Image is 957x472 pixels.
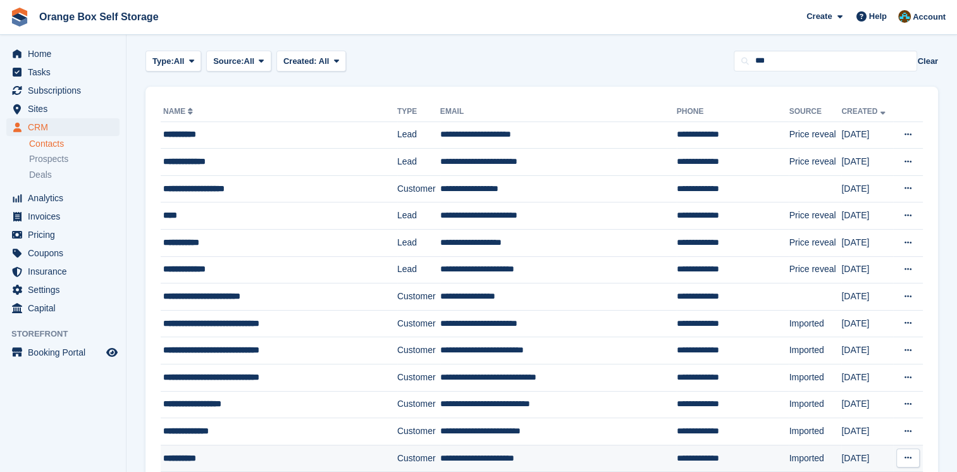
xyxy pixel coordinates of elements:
td: Imported [789,337,841,364]
a: menu [6,82,120,99]
td: Customer [397,175,440,202]
td: Price reveal [789,121,841,149]
a: menu [6,263,120,280]
td: [DATE] [841,445,893,472]
a: Name [163,107,195,116]
span: Create [806,10,832,23]
td: Lead [397,202,440,230]
td: [DATE] [841,202,893,230]
a: Contacts [29,138,120,150]
td: [DATE] [841,175,893,202]
td: [DATE] [841,121,893,149]
a: menu [6,244,120,262]
td: Price reveal [789,202,841,230]
span: Help [869,10,887,23]
a: menu [6,63,120,81]
span: Capital [28,299,104,317]
td: [DATE] [841,149,893,176]
span: Created: [283,56,317,66]
span: Sites [28,100,104,118]
img: stora-icon-8386f47178a22dfd0bd8f6a31ec36ba5ce8667c1dd55bd0f319d3a0aa187defe.svg [10,8,29,27]
td: Imported [789,310,841,337]
a: Created [841,107,887,116]
button: Source: All [206,51,271,71]
span: All [244,55,255,68]
span: Subscriptions [28,82,104,99]
span: Analytics [28,189,104,207]
span: Source: [213,55,244,68]
td: [DATE] [841,256,893,283]
td: Imported [789,391,841,418]
a: menu [6,344,120,361]
td: Customer [397,364,440,392]
span: Account [913,11,946,23]
span: Home [28,45,104,63]
span: Storefront [11,328,126,340]
a: menu [6,118,120,136]
th: Phone [677,102,789,122]
span: All [319,56,330,66]
th: Source [789,102,841,122]
a: menu [6,226,120,244]
td: Imported [789,418,841,445]
td: Lead [397,256,440,283]
span: Tasks [28,63,104,81]
span: Coupons [28,244,104,262]
a: menu [6,281,120,299]
td: Price reveal [789,256,841,283]
th: Type [397,102,440,122]
td: [DATE] [841,418,893,445]
td: [DATE] [841,283,893,311]
span: Type: [152,55,174,68]
a: Orange Box Self Storage [34,6,164,27]
td: [DATE] [841,391,893,418]
span: Insurance [28,263,104,280]
th: Email [440,102,677,122]
a: menu [6,189,120,207]
td: Price reveal [789,230,841,257]
span: CRM [28,118,104,136]
td: [DATE] [841,364,893,392]
button: Clear [917,55,938,68]
span: Settings [28,281,104,299]
a: menu [6,45,120,63]
img: Mike [898,10,911,23]
td: Imported [789,445,841,472]
td: Price reveal [789,149,841,176]
a: menu [6,208,120,225]
td: Customer [397,283,440,311]
a: menu [6,299,120,317]
a: Deals [29,168,120,182]
span: Prospects [29,153,68,165]
span: Booking Portal [28,344,104,361]
td: [DATE] [841,310,893,337]
a: Preview store [104,345,120,360]
span: Invoices [28,208,104,225]
span: Deals [29,169,52,181]
span: All [174,55,185,68]
td: Lead [397,230,440,257]
td: Customer [397,391,440,418]
button: Created: All [276,51,346,71]
td: Customer [397,337,440,364]
td: Customer [397,418,440,445]
span: Pricing [28,226,104,244]
a: menu [6,100,120,118]
td: Imported [789,364,841,392]
td: Lead [397,121,440,149]
button: Type: All [145,51,201,71]
td: Customer [397,445,440,472]
a: Prospects [29,152,120,166]
td: [DATE] [841,337,893,364]
td: Lead [397,149,440,176]
td: [DATE] [841,230,893,257]
td: Customer [397,310,440,337]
